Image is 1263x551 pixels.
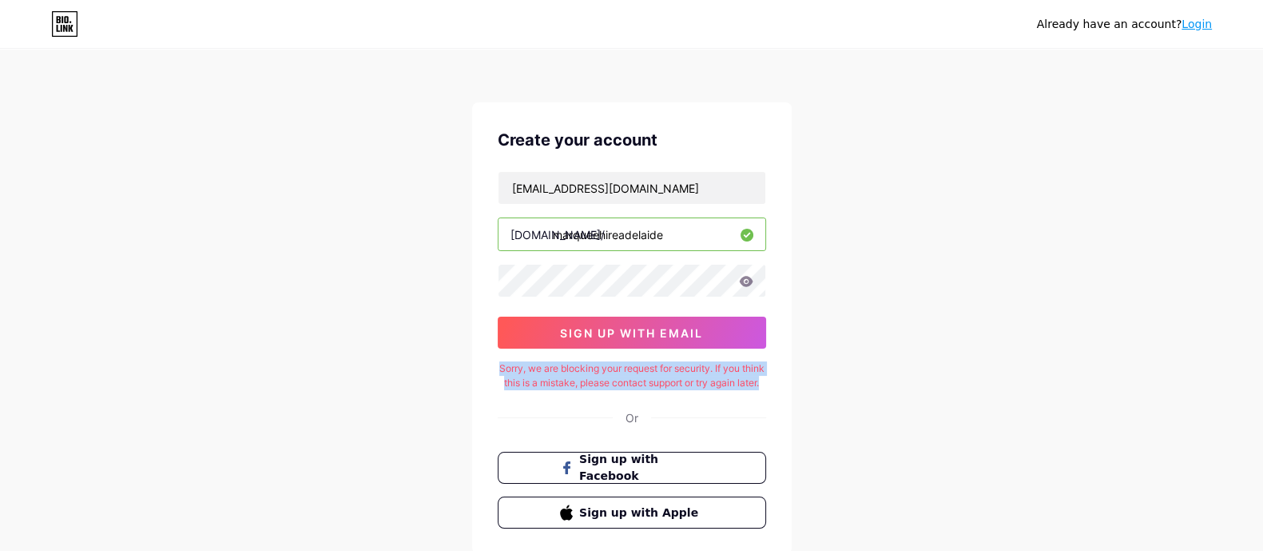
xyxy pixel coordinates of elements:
[498,128,766,152] div: Create your account
[498,361,766,390] div: Sorry, we are blocking your request for security. If you think this is a mistake, please contact ...
[1037,16,1212,33] div: Already have an account?
[498,452,766,484] button: Sign up with Facebook
[579,451,703,485] span: Sign up with Facebook
[626,409,638,426] div: Or
[498,317,766,349] button: sign up with email
[510,226,605,243] div: [DOMAIN_NAME]/
[498,172,765,204] input: Email
[498,218,765,250] input: username
[1182,18,1212,30] a: Login
[579,505,703,521] span: Sign up with Apple
[498,497,766,529] button: Sign up with Apple
[560,326,703,340] span: sign up with email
